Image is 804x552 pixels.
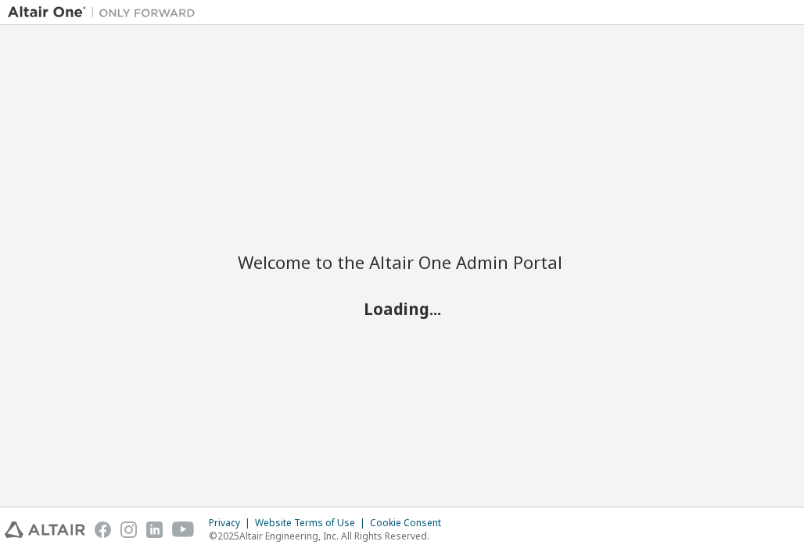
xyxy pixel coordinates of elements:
img: facebook.svg [95,522,111,538]
h2: Loading... [238,299,566,319]
div: Website Terms of Use [255,517,370,529]
img: instagram.svg [120,522,137,538]
img: Altair One [8,5,203,20]
img: altair_logo.svg [5,522,85,538]
h2: Welcome to the Altair One Admin Portal [238,251,566,273]
div: Cookie Consent [370,517,450,529]
img: youtube.svg [172,522,195,538]
img: linkedin.svg [146,522,163,538]
div: Privacy [209,517,255,529]
p: © 2025 Altair Engineering, Inc. All Rights Reserved. [209,529,450,543]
